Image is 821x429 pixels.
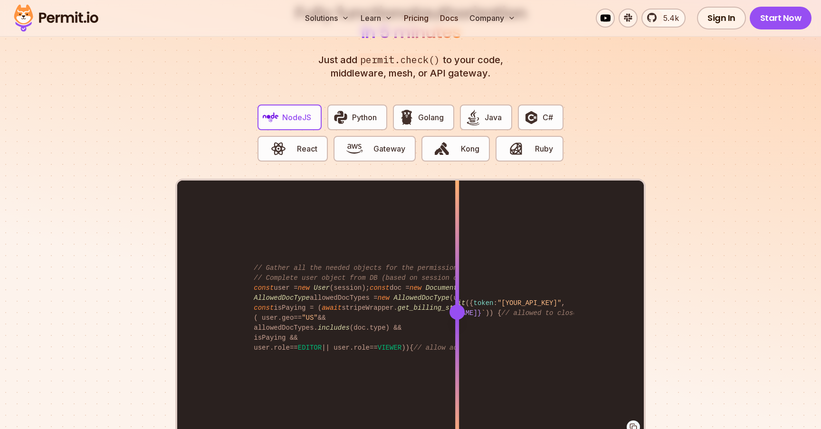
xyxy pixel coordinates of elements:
span: Kong [461,143,479,154]
span: // allow access [413,344,473,352]
h2: authorization [293,4,528,42]
span: role [274,344,290,352]
span: Python [352,112,377,123]
span: User [314,284,330,292]
img: React [270,141,286,157]
img: NodeJS [263,109,279,125]
span: type [370,324,386,332]
span: AllowedDocType [393,294,449,302]
button: Company [466,9,519,28]
span: await [322,304,342,312]
img: Ruby [508,141,524,157]
span: token [473,299,493,307]
span: get_billing_status [398,304,469,312]
span: 5.4k [658,12,679,24]
span: new [410,284,421,292]
span: AllowedDocType [254,294,310,302]
span: // Complete user object from DB (based on session object, only 3 DB queries...) [254,274,569,282]
span: const [254,304,274,312]
span: Java [485,112,502,123]
span: role [353,344,370,352]
a: 5.4k [641,9,686,28]
img: Java [465,109,481,125]
span: Ruby [535,143,553,154]
img: C# [523,109,539,125]
button: Learn [357,9,396,28]
span: const [370,284,390,292]
img: Python [333,109,349,125]
span: Document [426,284,458,292]
span: // allowed to close issue [501,309,601,317]
span: C# [543,112,553,123]
img: Golang [399,109,415,125]
a: Sign In [697,7,746,29]
span: permit.check() [357,53,443,67]
span: Golang [418,112,444,123]
p: Just add to your code, middleware, mesh, or API gateway. [308,53,513,80]
span: includes [318,324,350,332]
img: Permit logo [10,2,103,34]
span: NodeJS [282,112,311,123]
span: geo [282,314,294,322]
span: "US" [302,314,318,322]
span: Gateway [373,143,405,154]
span: new [298,284,310,292]
span: EDITOR [298,344,322,352]
a: Start Now [750,7,812,29]
a: Pricing [400,9,432,28]
span: const [254,284,274,292]
img: Kong [434,141,450,157]
button: Solutions [301,9,353,28]
span: React [297,143,317,154]
img: Gateway [346,141,363,157]
span: "[YOUR_API_KEY]" [497,299,561,307]
span: // Gather all the needed objects for the permission check [254,264,481,272]
a: Docs [436,9,462,28]
span: new [378,294,390,302]
span: VIEWER [378,344,401,352]
code: user = (session); doc = ( , , session. ); allowedDocTypes = (user. ); isPaying = ( stripeWrapper.... [247,256,573,361]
